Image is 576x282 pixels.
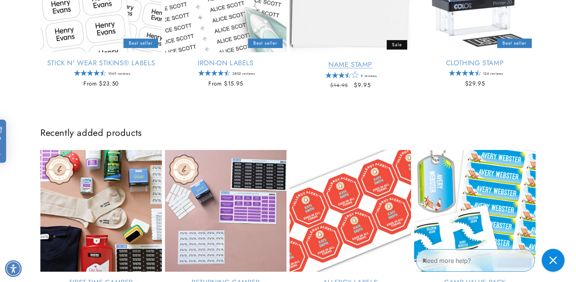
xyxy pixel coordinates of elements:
[40,59,162,68] a: Stick N' Wear Stikins® Labels
[416,246,568,274] iframe: Gorgias Floating Chat
[5,260,22,277] div: Accessibility Menu
[290,60,411,69] a: Name Stamp
[414,59,536,68] a: Clothing Stamp
[40,127,536,139] h2: Recently added products
[165,59,286,68] a: Iron-On Labels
